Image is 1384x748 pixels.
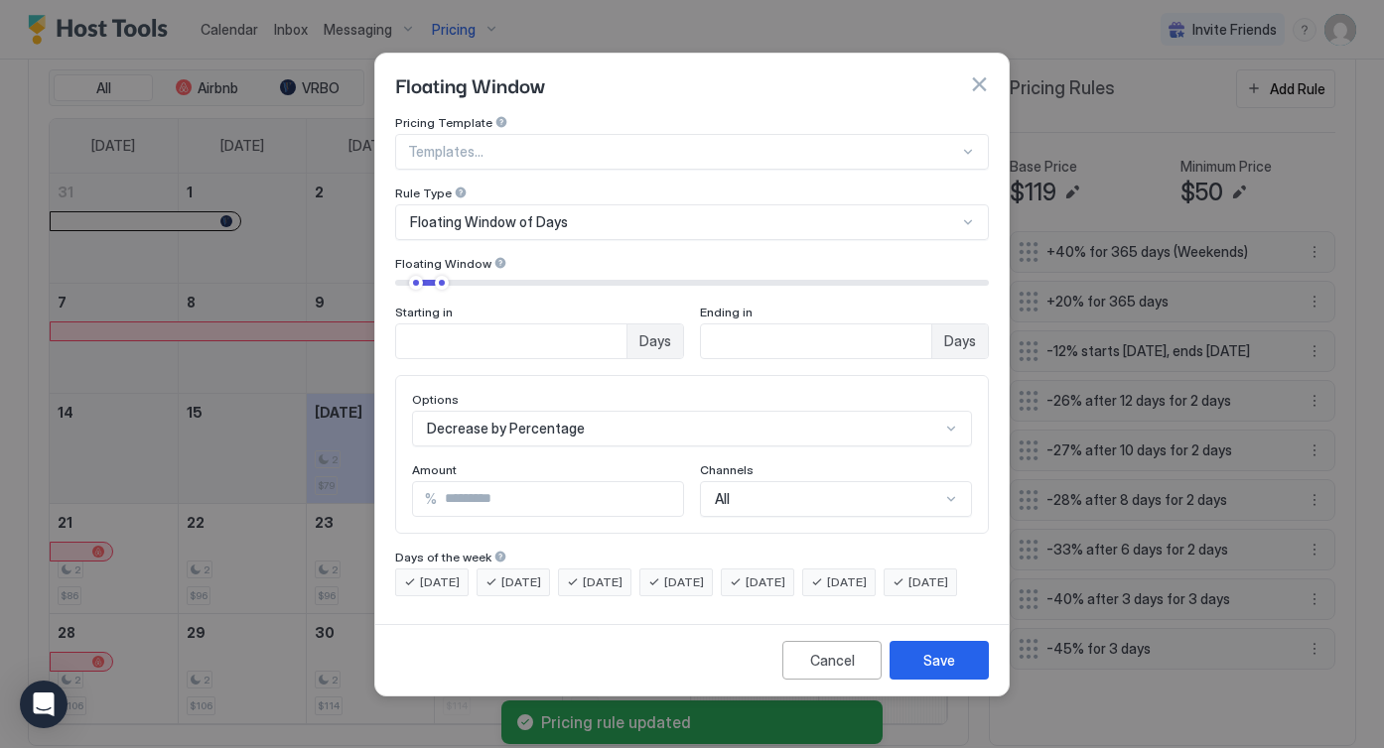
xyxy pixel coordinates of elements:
span: [DATE] [908,573,948,591]
span: Floating Window [395,256,491,271]
button: Save [890,641,989,680]
span: Channels [700,462,754,477]
span: All [715,490,730,508]
input: Input Field [701,324,931,358]
div: Open Intercom Messenger [20,681,68,728]
input: Input Field [396,324,626,358]
span: Amount [412,462,457,477]
span: [DATE] [746,573,785,591]
div: Save [923,650,955,671]
span: Days of the week [395,550,491,564]
span: Floating Window [395,69,545,99]
span: [DATE] [420,573,460,591]
span: [DATE] [501,573,541,591]
span: [DATE] [827,573,867,591]
span: Days [639,332,671,350]
span: Options [412,392,459,407]
span: [DATE] [583,573,623,591]
span: % [425,490,437,508]
span: Days [944,332,976,350]
input: Input Field [437,482,683,516]
button: Cancel [782,641,882,680]
span: [DATE] [664,573,704,591]
span: Floating Window of Days [410,213,568,231]
span: Decrease by Percentage [427,420,585,437]
div: Cancel [810,650,855,671]
span: Ending in [700,305,753,319]
span: Rule Type [395,186,452,200]
span: Pricing Template [395,115,492,130]
span: Starting in [395,305,453,319]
